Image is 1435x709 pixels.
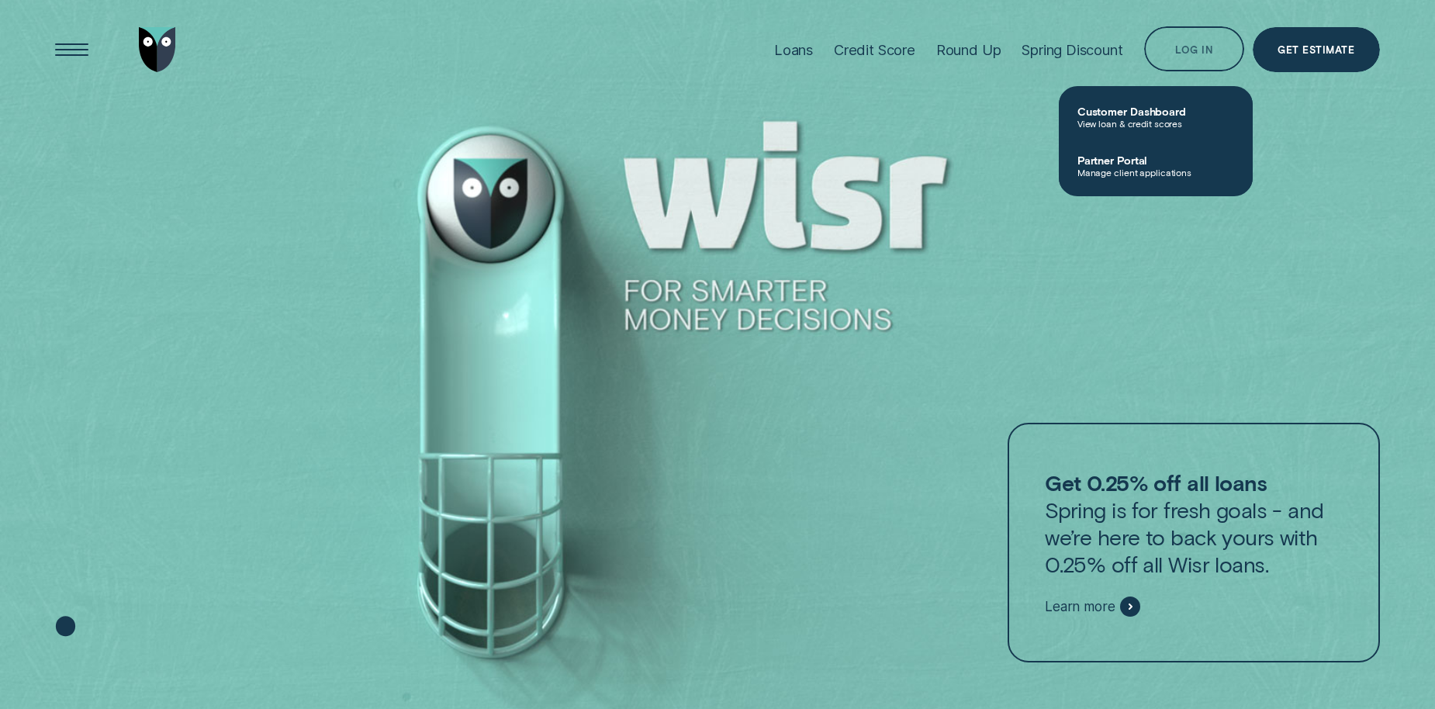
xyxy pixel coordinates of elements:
[1045,469,1342,578] p: Spring is for fresh goals - and we’re here to back yours with 0.25% off all Wisr loans.
[139,27,177,72] img: Wisr
[1144,26,1245,71] button: Log in
[1077,105,1234,118] span: Customer Dashboard
[1253,27,1380,72] a: Get Estimate
[1059,92,1253,141] a: Customer DashboardView loan & credit scores
[1077,167,1234,178] span: Manage client applications
[1077,118,1234,129] span: View loan & credit scores
[936,41,1001,58] div: Round Up
[1008,423,1380,662] a: Get 0.25% off all loansSpring is for fresh goals - and we’re here to back yours with 0.25% off al...
[1077,154,1234,167] span: Partner Portal
[1059,141,1253,190] a: Partner PortalManage client applications
[1022,41,1122,58] div: Spring Discount
[834,41,915,58] div: Credit Score
[1175,40,1212,48] div: Log in
[774,41,813,58] div: Loans
[1045,469,1267,496] strong: Get 0.25% off all loans
[50,27,95,72] button: Open Menu
[1045,598,1115,615] span: Learn more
